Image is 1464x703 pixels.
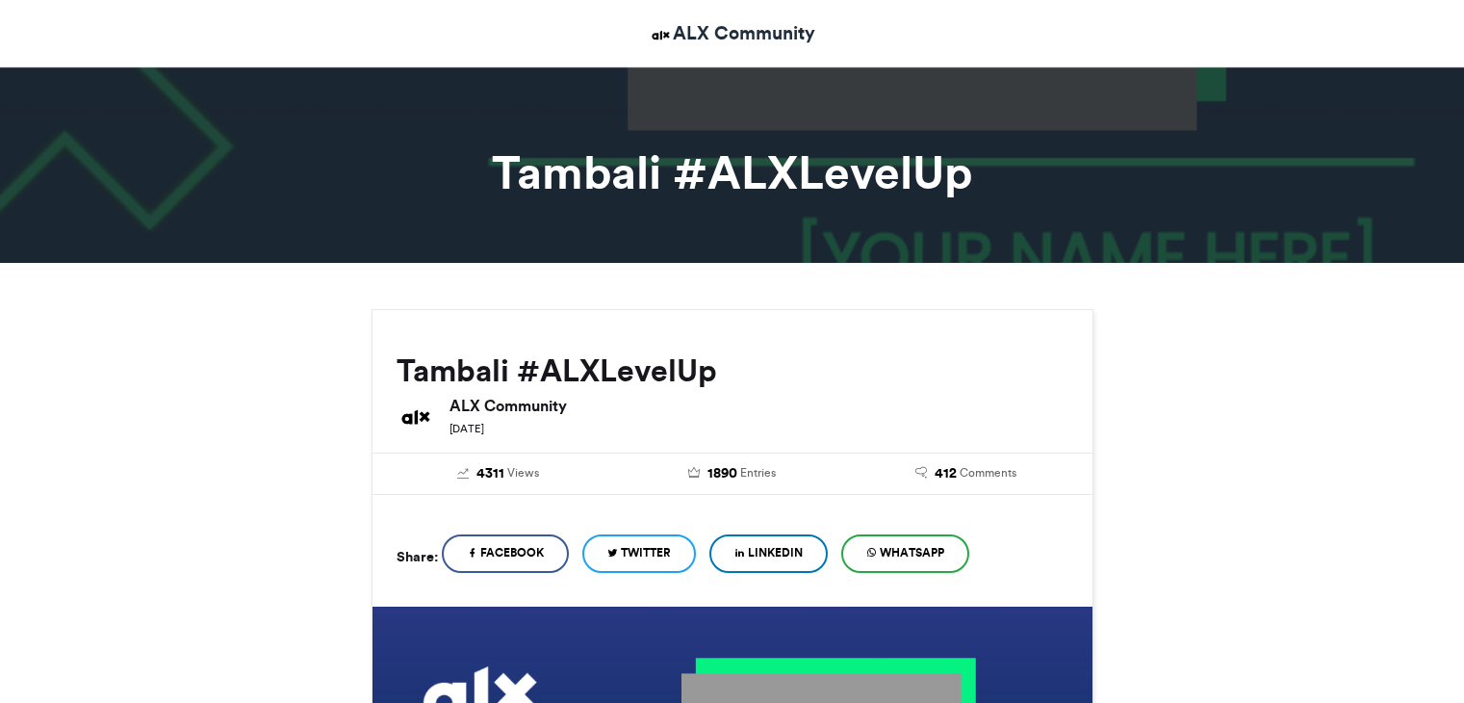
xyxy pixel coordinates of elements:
span: WhatsApp [880,544,944,561]
a: ALX Community [649,19,815,47]
img: ALX Community [397,398,435,436]
span: Comments [960,464,1016,482]
img: ALX Community [649,23,673,47]
span: 1890 [707,463,737,484]
h5: Share: [397,544,438,569]
a: 1890 Entries [629,463,835,484]
h2: Tambali #ALXLevelUp [397,353,1068,388]
span: Views [507,464,539,482]
a: LinkedIn [709,534,828,573]
a: 4311 Views [397,463,602,484]
h6: ALX Community [449,398,1068,413]
span: 4311 [476,463,504,484]
span: Twitter [621,544,671,561]
a: 412 Comments [863,463,1068,484]
a: Twitter [582,534,696,573]
a: WhatsApp [841,534,969,573]
span: LinkedIn [748,544,803,561]
span: 412 [935,463,957,484]
a: Facebook [442,534,569,573]
span: Entries [740,464,776,482]
small: [DATE] [449,422,484,435]
h1: Tambali #ALXLevelUp [198,149,1267,195]
span: Facebook [480,544,544,561]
